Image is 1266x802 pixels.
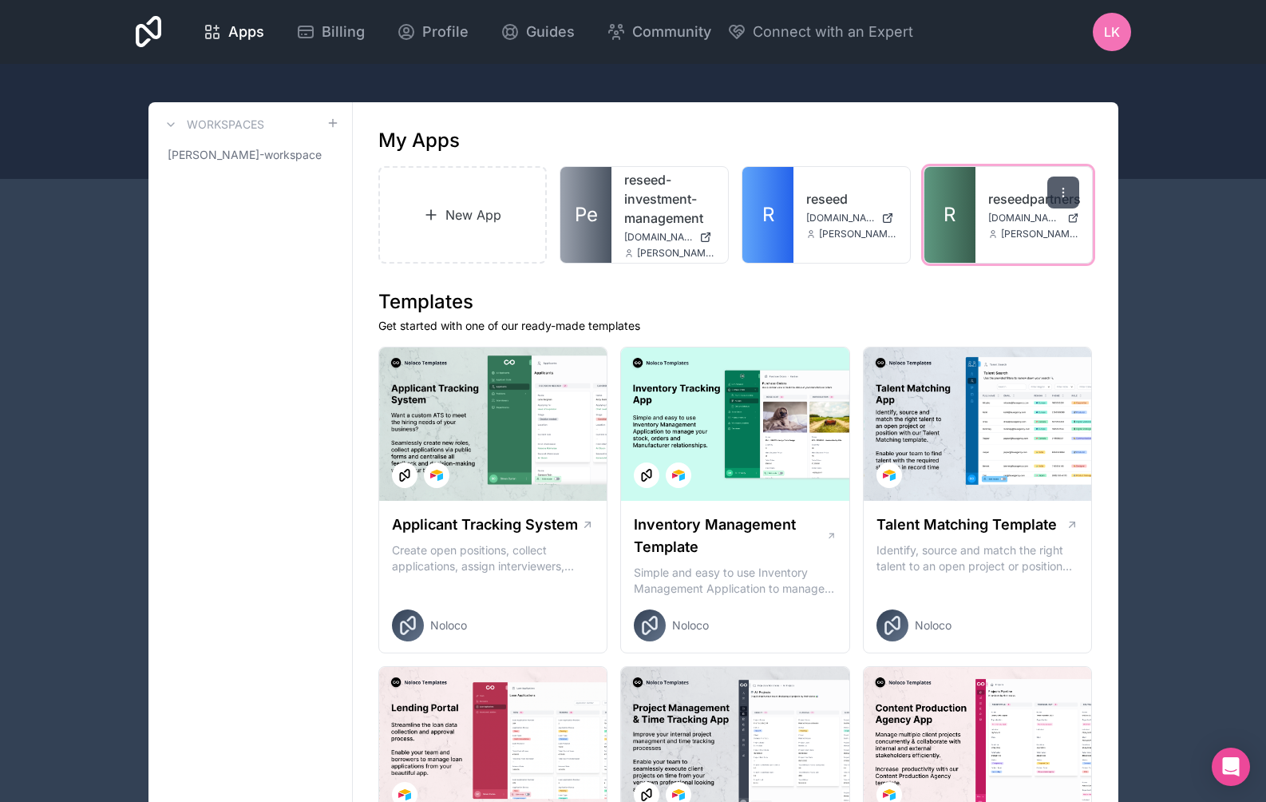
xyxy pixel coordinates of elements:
img: Airtable Logo [398,788,411,801]
h1: Inventory Management Template [634,514,825,558]
span: Apps [228,21,264,43]
span: Noloco [915,617,951,633]
span: R [762,202,774,228]
span: Billing [322,21,365,43]
span: [DOMAIN_NAME] [806,212,875,224]
a: New App [378,166,548,264]
a: reseed [806,189,897,208]
div: Open Intercom Messenger [1212,748,1250,786]
a: Community [594,14,724,50]
h3: Workspaces [187,117,264,133]
img: Airtable Logo [672,788,685,801]
h1: Talent Matching Template [876,514,1057,536]
p: Simple and easy to use Inventory Management Application to manage your stock, orders and Manufact... [634,565,837,597]
span: R [944,202,955,228]
span: LK [1104,22,1120,42]
a: Apps [190,14,277,50]
p: Create open positions, collect applications, assign interviewers, centralise candidate feedback a... [392,542,595,574]
a: Pe [560,167,611,263]
button: Connect with an Expert [727,21,913,43]
h1: Applicant Tracking System [392,514,578,536]
a: [DOMAIN_NAME] [624,231,715,244]
a: Billing [283,14,378,50]
span: Connect with an Expert [753,21,913,43]
a: Profile [384,14,481,50]
span: Community [632,21,711,43]
h1: My Apps [378,128,460,153]
span: Pe [575,202,598,228]
a: reseedpartners [988,189,1079,208]
span: [DOMAIN_NAME] [624,231,693,244]
a: [DOMAIN_NAME] [988,212,1079,224]
span: [PERSON_NAME][EMAIL_ADDRESS][DOMAIN_NAME] [637,247,715,260]
a: R [742,167,793,263]
img: Airtable Logo [883,788,896,801]
span: Profile [422,21,469,43]
img: Airtable Logo [430,469,443,482]
span: Noloco [672,617,709,633]
span: [PERSON_NAME][EMAIL_ADDRESS][DOMAIN_NAME] [819,228,897,240]
a: Guides [488,14,588,50]
span: [DOMAIN_NAME] [988,212,1061,224]
p: Identify, source and match the right talent to an open project or position with our Talent Matchi... [876,542,1079,574]
a: [PERSON_NAME]-workspace [161,141,339,169]
img: Airtable Logo [883,469,896,482]
a: [DOMAIN_NAME] [806,212,897,224]
a: R [924,167,975,263]
p: Get started with one of our ready-made templates [378,318,1093,334]
a: reseed-investment-management [624,170,715,228]
span: Noloco [430,617,467,633]
span: [PERSON_NAME][EMAIL_ADDRESS][DOMAIN_NAME] [1001,228,1079,240]
span: [PERSON_NAME]-workspace [168,147,322,163]
h1: Templates [378,289,1093,315]
a: Workspaces [161,115,264,134]
span: Guides [526,21,575,43]
img: Airtable Logo [672,469,685,482]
